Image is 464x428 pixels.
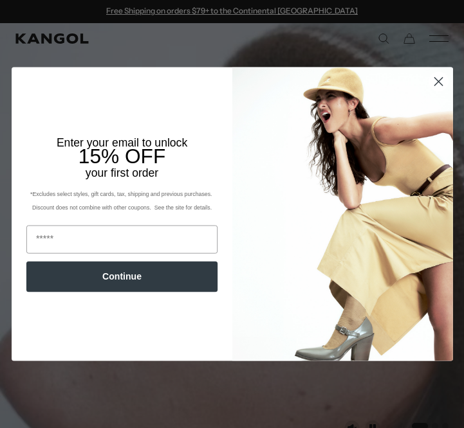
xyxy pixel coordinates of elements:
[56,136,187,148] span: Enter your email to unlock
[26,261,217,291] button: Continue
[232,67,453,361] img: 93be19ad-e773-4382-80b9-c9d740c9197f.jpeg
[30,190,214,210] span: *Excludes select styles, gift cards, tax, shipping and previous purchases. Discount does not comb...
[85,166,158,179] span: your first order
[26,225,217,253] input: Email
[78,144,165,167] span: 15% OFF
[429,71,449,91] button: Close dialog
